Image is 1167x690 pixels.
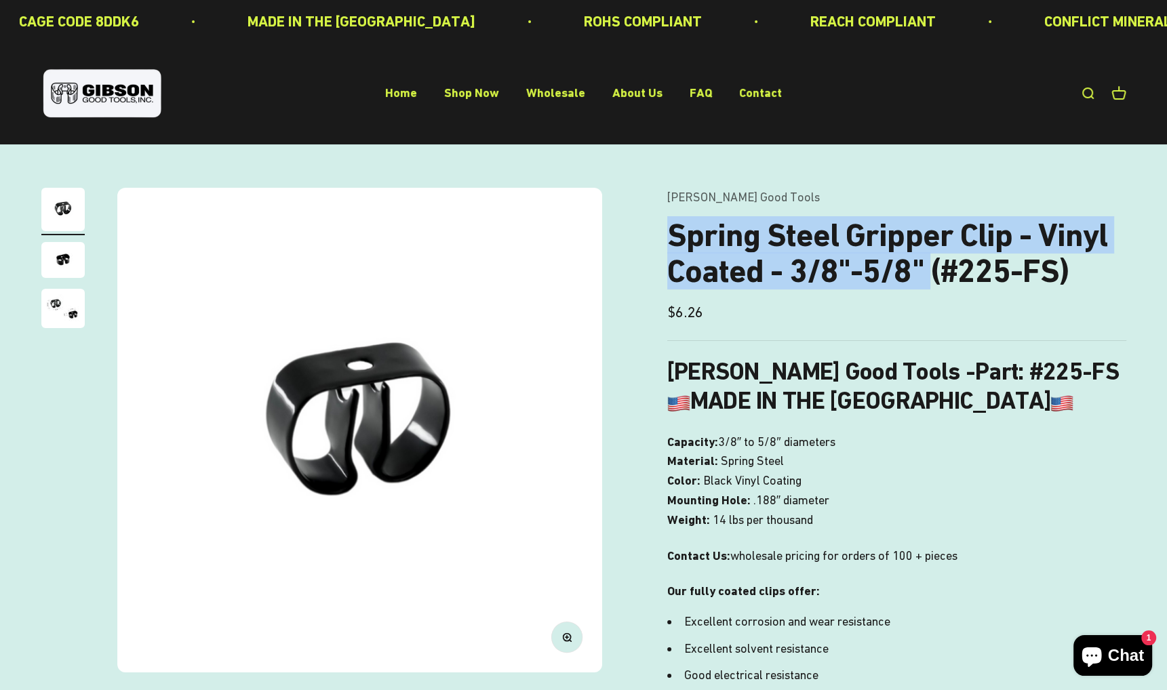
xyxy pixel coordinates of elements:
[667,190,820,204] a: [PERSON_NAME] Good Tools
[667,218,1126,289] h1: Spring Steel Gripper Clip - Vinyl Coated - 3/8"-5/8" (#225-FS)
[667,546,1126,566] p: wholesale pricing for orders of 100 + pieces
[41,188,85,231] img: Gripper clip, made & shipped from the USA!
[41,242,85,282] button: Go to item 2
[667,584,820,598] strong: Our fully coated clips offer:
[41,289,85,332] button: Go to item 3
[667,300,703,324] sale-price: $6.26
[684,668,818,682] span: Good electrical resistance
[667,512,710,527] b: Weight:
[667,493,751,507] b: Mounting Hole:
[612,86,662,100] a: About Us
[667,453,718,468] b: Material:
[690,86,712,100] a: FAQ
[538,9,656,33] p: ROHS COMPLIANT
[1018,357,1119,386] b: : #225-FS
[975,357,1018,386] span: Part
[667,386,1073,415] b: MADE IN THE [GEOGRAPHIC_DATA]
[385,86,417,100] a: Home
[667,473,700,487] b: Color:
[117,188,602,672] img: Gripper clip, made & shipped from the USA!
[41,242,85,278] img: close up of a spring steel gripper clip, tool clip, durable, secure holding, Excellent corrosion ...
[444,86,499,100] a: Shop Now
[526,86,585,100] a: Wholesale
[765,9,890,33] p: REACH COMPLIANT
[41,188,85,235] button: Go to item 1
[739,86,782,100] a: Contact
[667,548,730,563] strong: Contact Us:
[41,289,85,328] img: close up of a spring steel gripper clip, tool clip, durable, secure holding, Excellent corrosion ...
[684,641,829,655] span: Excellent solvent resistance
[667,434,718,449] b: Capacity:
[684,614,890,628] span: Excellent corrosion and wear resistance
[667,357,1018,386] b: [PERSON_NAME] Good Tools -
[202,9,430,33] p: MADE IN THE [GEOGRAPHIC_DATA]
[1069,635,1156,679] inbox-online-store-chat: Shopify online store chat
[667,432,1126,530] p: 3/8″ to 5/8″ diameters Spring Steel Black Vinyl Coating .188″ diameter 14 lbs per thousand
